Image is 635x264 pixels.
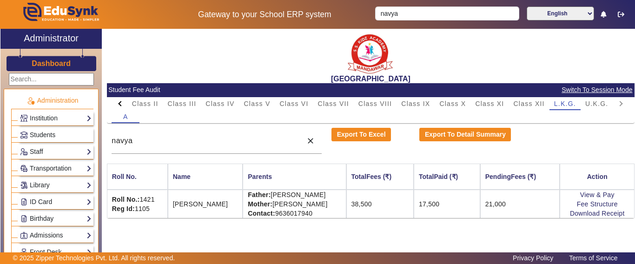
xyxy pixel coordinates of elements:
a: Fee Structure [577,200,618,208]
h3: Dashboard [32,59,71,68]
a: Download Receipt [570,210,625,217]
h5: Gateway to your School ERP system [164,10,366,20]
input: Search... [9,73,94,86]
span: Class IV [205,100,234,107]
span: Class VIII [358,100,392,107]
h2: [GEOGRAPHIC_DATA] [107,74,635,83]
span: Class VI [279,100,308,107]
div: TotalFees (₹) [351,172,392,182]
td: 21,000 [480,190,560,218]
a: Privacy Policy [508,252,558,264]
span: L.K.G. [554,100,576,107]
strong: Roll No.: [112,196,140,203]
p: Administration [11,96,93,106]
span: U.K.G. [585,100,609,107]
span: A [123,113,128,120]
mat-icon: close [306,136,315,145]
p: © 2025 Zipper Technologies Pvt. Ltd. All rights reserved. [13,253,175,263]
span: Class IX [401,100,430,107]
td: [PERSON_NAME] [168,190,243,218]
div: TotalPaid (₹) [419,172,458,182]
button: Export To Detail Summary [419,128,511,142]
a: Administrator [0,29,102,49]
strong: Father: [248,191,271,198]
strong: Mother: [248,200,272,208]
th: Action [560,164,635,190]
div: Roll No. [112,172,137,182]
span: Class II [132,100,159,107]
span: Class XII [514,100,545,107]
td: 17,500 [414,190,480,218]
button: Export To Excel [331,128,391,142]
div: TotalFees (₹) [351,172,409,182]
span: Class XI [475,100,504,107]
th: Parents [243,164,346,190]
a: View & Pay [580,191,615,198]
span: Class III [168,100,197,107]
img: b9104f0a-387a-4379-b368-ffa933cda262 [347,31,394,74]
div: PendingFees (₹) [485,172,536,182]
span: Students [30,131,55,139]
img: Students.png [20,132,27,139]
a: Dashboard [31,59,71,68]
span: Switch To Session Mode [561,85,633,95]
div: TotalPaid (₹) [419,172,475,182]
span: Class X [439,100,466,107]
div: PendingFees (₹) [485,172,555,182]
div: Roll No. [112,172,163,182]
td: 38,500 [346,190,414,218]
div: Name [173,172,191,182]
span: Class V [244,100,270,107]
img: Administration.png [26,97,35,105]
td: [PERSON_NAME] [PERSON_NAME] 9636017940 [243,190,346,218]
input: Search [375,7,519,20]
a: Students [20,130,92,140]
h2: Administrator [24,33,79,44]
span: Class VII [318,100,349,107]
input: Search student by Name, Father name or Mother name [112,135,298,146]
mat-card-header: Student Fee Audit [107,83,635,97]
a: Terms of Service [564,252,622,264]
div: Name [173,172,238,182]
td: 1421 1105 [107,190,168,218]
strong: Reg Id: [112,205,135,212]
strong: Contact: [248,210,275,217]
